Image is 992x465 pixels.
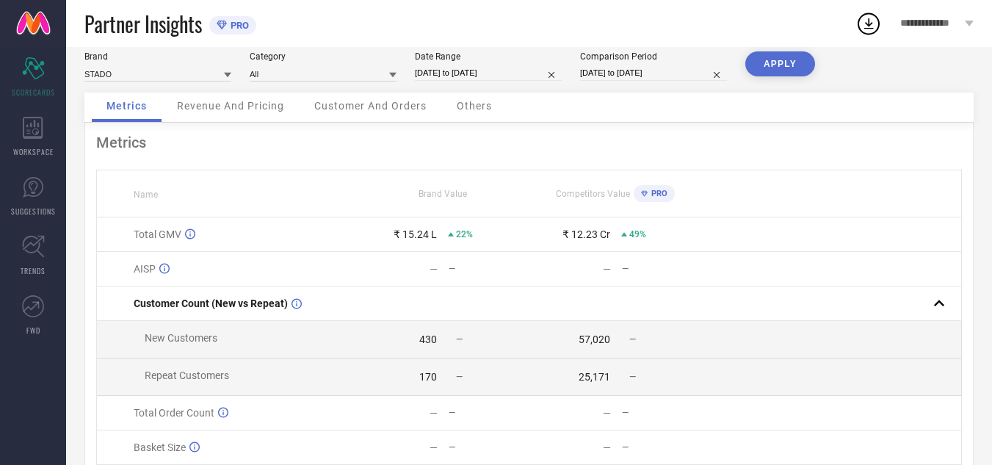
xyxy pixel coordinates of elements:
[855,10,882,37] div: Open download list
[394,228,437,240] div: ₹ 15.24 L
[415,65,562,81] input: Select date range
[419,189,467,199] span: Brand Value
[430,441,438,453] div: —
[134,298,288,309] span: Customer Count (New vs Repeat)
[96,134,962,151] div: Metrics
[419,334,437,345] div: 430
[415,51,562,62] div: Date Range
[227,20,249,31] span: PRO
[11,206,56,217] span: SUGGESTIONS
[629,334,636,345] span: —
[579,371,610,383] div: 25,171
[250,51,397,62] div: Category
[430,263,438,275] div: —
[580,65,727,81] input: Select comparison period
[629,372,636,382] span: —
[622,264,701,274] div: —
[648,189,667,198] span: PRO
[26,325,40,336] span: FWD
[134,407,214,419] span: Total Order Count
[456,229,473,239] span: 22%
[84,9,202,39] span: Partner Insights
[449,264,528,274] div: —
[603,441,611,453] div: —
[134,190,158,200] span: Name
[84,51,231,62] div: Brand
[580,51,727,62] div: Comparison Period
[603,407,611,419] div: —
[449,442,528,453] div: —
[456,334,463,345] span: —
[12,87,55,98] span: SCORECARDS
[145,370,229,381] span: Repeat Customers
[457,100,492,112] span: Others
[419,371,437,383] div: 170
[314,100,427,112] span: Customer And Orders
[562,228,610,240] div: ₹ 12.23 Cr
[622,408,701,418] div: —
[456,372,463,382] span: —
[145,332,217,344] span: New Customers
[134,441,186,453] span: Basket Size
[629,229,646,239] span: 49%
[579,334,610,345] div: 57,020
[603,263,611,275] div: —
[21,265,46,276] span: TRENDS
[556,189,630,199] span: Competitors Value
[106,100,147,112] span: Metrics
[13,146,54,157] span: WORKSPACE
[134,228,181,240] span: Total GMV
[177,100,284,112] span: Revenue And Pricing
[622,442,701,453] div: —
[449,408,528,418] div: —
[134,263,156,275] span: AISP
[430,407,438,419] div: —
[745,51,815,76] button: APPLY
